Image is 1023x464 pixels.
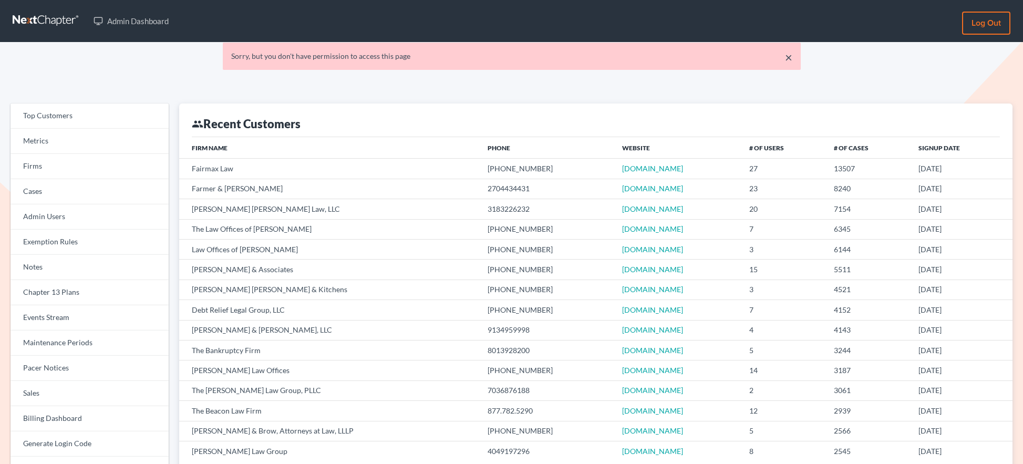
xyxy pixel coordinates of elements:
[179,179,479,199] td: Farmer & [PERSON_NAME]
[825,340,910,360] td: 3244
[825,360,910,380] td: 3187
[741,159,825,179] td: 27
[741,300,825,320] td: 7
[479,219,614,239] td: [PHONE_NUMBER]
[622,164,683,173] a: [DOMAIN_NAME]
[741,340,825,360] td: 5
[825,179,910,199] td: 8240
[179,360,479,380] td: [PERSON_NAME] Law Offices
[825,380,910,400] td: 3061
[479,441,614,461] td: 4049197296
[825,421,910,441] td: 2566
[179,320,479,340] td: [PERSON_NAME] & [PERSON_NAME], LLC
[622,265,683,274] a: [DOMAIN_NAME]
[479,159,614,179] td: [PHONE_NUMBER]
[479,239,614,259] td: [PHONE_NUMBER]
[910,380,1012,400] td: [DATE]
[962,12,1010,35] a: Log out
[622,285,683,294] a: [DOMAIN_NAME]
[910,280,1012,300] td: [DATE]
[910,260,1012,280] td: [DATE]
[11,356,169,381] a: Pacer Notices
[741,179,825,199] td: 23
[179,159,479,179] td: Fairmax Law
[825,300,910,320] td: 4152
[479,137,614,158] th: Phone
[479,380,614,400] td: 7036876188
[479,199,614,219] td: 3183226232
[479,401,614,421] td: 877.782.5290
[741,401,825,421] td: 12
[622,346,683,355] a: [DOMAIN_NAME]
[825,137,910,158] th: # of Cases
[825,320,910,340] td: 4143
[825,239,910,259] td: 6144
[741,137,825,158] th: # of Users
[910,320,1012,340] td: [DATE]
[179,441,479,461] td: [PERSON_NAME] Law Group
[11,431,169,457] a: Generate Login Code
[179,260,479,280] td: [PERSON_NAME] & Associates
[910,137,1012,158] th: Signup Date
[622,224,683,233] a: [DOMAIN_NAME]
[11,204,169,230] a: Admin Users
[622,245,683,254] a: [DOMAIN_NAME]
[741,239,825,259] td: 3
[479,360,614,380] td: [PHONE_NUMBER]
[825,260,910,280] td: 5511
[825,441,910,461] td: 2545
[192,116,301,131] div: Recent Customers
[179,219,479,239] td: The Law Offices of [PERSON_NAME]
[910,219,1012,239] td: [DATE]
[622,406,683,415] a: [DOMAIN_NAME]
[910,340,1012,360] td: [DATE]
[11,230,169,255] a: Exemption Rules
[179,280,479,300] td: [PERSON_NAME] [PERSON_NAME] & Kitchens
[192,118,203,130] i: group
[825,219,910,239] td: 6345
[11,305,169,331] a: Events Stream
[179,401,479,421] td: The Beacon Law Firm
[479,280,614,300] td: [PHONE_NUMBER]
[479,179,614,199] td: 2704434431
[741,280,825,300] td: 3
[622,366,683,375] a: [DOMAIN_NAME]
[88,12,174,30] a: Admin Dashboard
[11,381,169,406] a: Sales
[622,325,683,334] a: [DOMAIN_NAME]
[179,239,479,259] td: Law Offices of [PERSON_NAME]
[11,154,169,179] a: Firms
[825,401,910,421] td: 2939
[741,320,825,340] td: 4
[179,300,479,320] td: Debt Relief Legal Group, LLC
[825,199,910,219] td: 7154
[179,421,479,441] td: [PERSON_NAME] & Brow, Attorneys at Law, LLLP
[11,255,169,280] a: Notes
[910,360,1012,380] td: [DATE]
[11,280,169,305] a: Chapter 13 Plans
[622,305,683,314] a: [DOMAIN_NAME]
[179,199,479,219] td: [PERSON_NAME] [PERSON_NAME] Law, LLC
[910,441,1012,461] td: [DATE]
[479,300,614,320] td: [PHONE_NUMBER]
[910,421,1012,441] td: [DATE]
[479,340,614,360] td: 8013928200
[479,320,614,340] td: 9134959998
[741,199,825,219] td: 20
[741,219,825,239] td: 7
[825,280,910,300] td: 4521
[741,421,825,441] td: 5
[825,159,910,179] td: 13507
[11,406,169,431] a: Billing Dashboard
[479,260,614,280] td: [PHONE_NUMBER]
[910,300,1012,320] td: [DATE]
[179,340,479,360] td: The Bankruptcy Firm
[179,137,479,158] th: Firm Name
[479,421,614,441] td: [PHONE_NUMBER]
[622,447,683,456] a: [DOMAIN_NAME]
[741,360,825,380] td: 14
[11,104,169,129] a: Top Customers
[910,239,1012,259] td: [DATE]
[910,199,1012,219] td: [DATE]
[179,380,479,400] td: The [PERSON_NAME] Law Group, PLLC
